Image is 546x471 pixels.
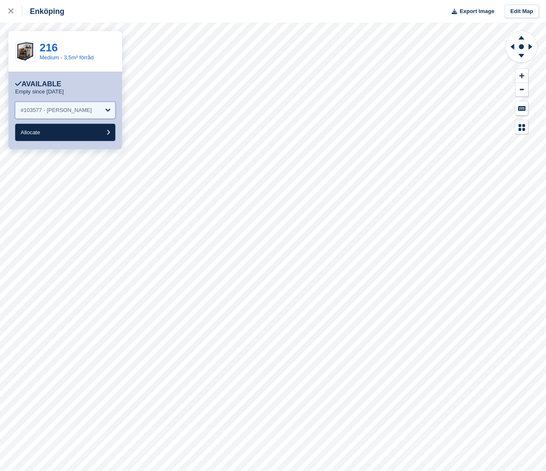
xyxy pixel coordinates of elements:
p: Empty since [DATE] [15,88,64,95]
a: Medium - 3,5m² förråd [40,54,94,61]
button: Map Legend [516,120,528,134]
button: Allocate [15,124,115,141]
div: #103577 - [PERSON_NAME] [21,106,92,114]
button: Keyboard Shortcuts [516,101,528,115]
img: _prc-small_final.png [16,42,35,60]
div: Enköping [22,6,64,16]
button: Zoom Out [516,83,528,97]
div: Available [15,80,61,88]
span: Export Image [460,7,494,16]
button: Export Image [447,5,495,19]
button: Zoom In [516,69,528,83]
a: Edit Map [505,5,539,19]
span: Allocate [21,129,40,136]
a: 216 [40,41,58,54]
